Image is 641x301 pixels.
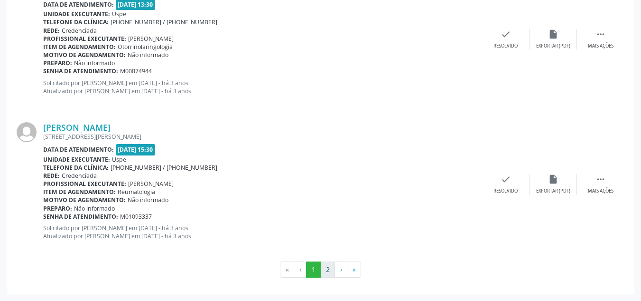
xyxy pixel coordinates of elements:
[62,172,97,180] span: Credenciada
[347,262,361,278] button: Go to last page
[595,174,606,184] i: 
[501,174,511,184] i: check
[128,35,174,43] span: [PERSON_NAME]
[588,43,613,49] div: Mais ações
[43,180,126,188] b: Profissional executante:
[43,79,482,95] p: Solicitado por [PERSON_NAME] em [DATE] - há 3 anos Atualizado por [PERSON_NAME] em [DATE] - há 3 ...
[43,172,60,180] b: Rede:
[128,196,168,204] span: Não informado
[43,10,110,18] b: Unidade executante:
[120,67,152,75] span: M00874944
[62,27,97,35] span: Credenciada
[17,122,37,142] img: img
[43,196,126,204] b: Motivo de agendamento:
[588,188,613,194] div: Mais ações
[536,43,570,49] div: Exportar (PDF)
[43,146,114,154] b: Data de atendimento:
[493,188,518,194] div: Resolvido
[43,27,60,35] b: Rede:
[128,51,168,59] span: Não informado
[118,43,173,51] span: Otorrinolaringologia
[493,43,518,49] div: Resolvido
[548,29,558,39] i: insert_drive_file
[536,188,570,194] div: Exportar (PDF)
[501,29,511,39] i: check
[43,188,116,196] b: Item de agendamento:
[548,174,558,184] i: insert_drive_file
[43,0,114,9] b: Data de atendimento:
[118,188,155,196] span: Reumatologia
[320,262,335,278] button: Go to page 2
[43,35,126,43] b: Profissional executante:
[43,122,111,133] a: [PERSON_NAME]
[43,204,72,213] b: Preparo:
[111,18,217,26] span: [PHONE_NUMBER] / [PHONE_NUMBER]
[306,262,321,278] button: Go to page 1
[128,180,174,188] span: [PERSON_NAME]
[43,51,126,59] b: Motivo de agendamento:
[43,224,482,240] p: Solicitado por [PERSON_NAME] em [DATE] - há 3 anos Atualizado por [PERSON_NAME] em [DATE] - há 3 ...
[43,213,118,221] b: Senha de atendimento:
[43,67,118,75] b: Senha de atendimento:
[120,213,152,221] span: M01093337
[17,262,624,278] ul: Pagination
[43,43,116,51] b: Item de agendamento:
[112,10,126,18] span: Uspe
[334,262,347,278] button: Go to next page
[43,59,72,67] b: Preparo:
[112,155,126,164] span: Uspe
[111,164,217,172] span: [PHONE_NUMBER] / [PHONE_NUMBER]
[116,144,156,155] span: [DATE] 15:30
[595,29,606,39] i: 
[43,155,110,164] b: Unidade executante:
[43,164,109,172] b: Telefone da clínica:
[43,133,482,141] div: [STREET_ADDRESS][PERSON_NAME]
[74,204,115,213] span: Não informado
[43,18,109,26] b: Telefone da clínica:
[74,59,115,67] span: Não informado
